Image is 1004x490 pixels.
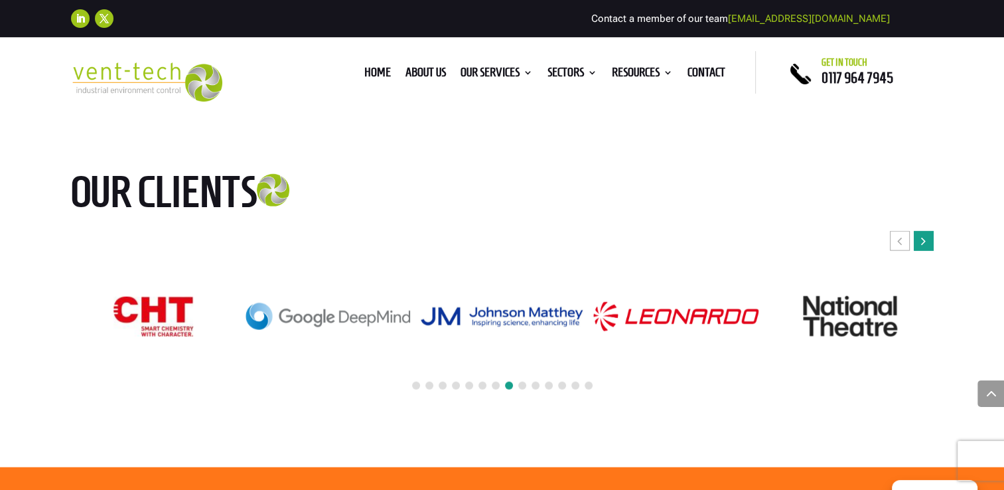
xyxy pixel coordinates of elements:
[405,68,446,82] a: About us
[767,295,933,337] div: 17 / 24
[593,301,759,332] div: 16 / 24
[245,302,411,331] div: 14 / 24
[364,68,391,82] a: Home
[890,231,910,251] div: Previous slide
[419,306,584,327] img: Johnson_Matthey_logo
[728,13,890,25] a: [EMAIL_ADDRESS][DOMAIN_NAME]
[70,296,236,337] div: 13 / 24
[246,303,410,330] img: Google_DeepMind_logo
[594,302,758,331] img: Logo_Leonardo
[547,68,597,82] a: Sectors
[591,13,890,25] span: Contact a member of our team
[461,68,533,82] a: Our Services
[419,305,585,328] div: 15 / 24
[822,57,867,68] span: Get in touch
[803,296,897,337] img: National Theatre
[612,68,673,82] a: Resources
[914,231,934,251] div: Next slide
[71,169,356,221] h2: Our clients
[687,68,725,82] a: Contact
[71,9,90,28] a: Follow on LinkedIn
[114,297,194,337] img: CHT
[95,9,113,28] a: Follow on X
[71,62,223,102] img: 2023-09-27T08_35_16.549ZVENT-TECH---Clear-background
[822,70,893,86] a: 0117 964 7945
